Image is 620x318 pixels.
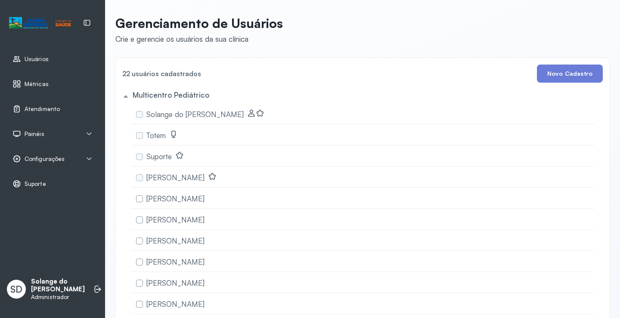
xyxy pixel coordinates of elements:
a: Métricas [12,80,93,88]
span: Métricas [25,80,49,88]
span: [PERSON_NAME] [146,215,205,224]
span: Suporte [146,152,172,161]
span: Solange do [PERSON_NAME] [146,110,244,119]
p: Solange do [PERSON_NAME] [31,278,85,294]
span: [PERSON_NAME] [146,257,205,266]
span: Suporte [25,180,46,188]
div: Crie e gerencie os usuários da sua clínica [115,34,283,43]
span: [PERSON_NAME] [146,278,205,287]
button: Novo Cadastro [537,65,603,83]
span: Configurações [25,155,65,163]
span: [PERSON_NAME] [146,236,205,245]
p: Gerenciamento de Usuários [115,15,283,31]
span: Atendimento [25,105,60,113]
img: Logotipo do estabelecimento [9,16,71,30]
span: Usuários [25,56,49,63]
h4: 22 usuários cadastrados [122,68,201,80]
a: Atendimento [12,105,93,113]
span: [PERSON_NAME] [146,299,205,309]
p: Administrador [31,293,85,301]
span: Totem [146,131,166,140]
span: [PERSON_NAME] [146,173,205,182]
a: Usuários [12,55,93,63]
span: [PERSON_NAME] [146,194,205,203]
h5: Multicentro Pediátrico [133,90,209,99]
span: Painéis [25,130,44,138]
